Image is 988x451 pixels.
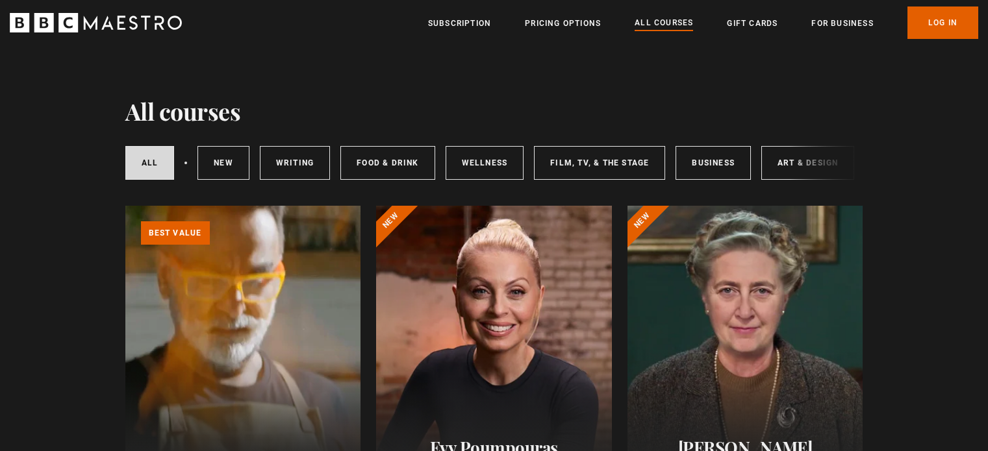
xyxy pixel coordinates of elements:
a: Log In [907,6,978,39]
a: Art & Design [761,146,854,180]
a: Wellness [446,146,524,180]
a: All [125,146,175,180]
nav: Primary [428,6,978,39]
a: Business [676,146,751,180]
a: New [197,146,249,180]
a: For business [811,17,873,30]
a: Food & Drink [340,146,435,180]
a: Film, TV, & The Stage [534,146,665,180]
h1: All courses [125,97,241,125]
p: Best value [141,221,210,245]
a: Subscription [428,17,491,30]
svg: BBC Maestro [10,13,182,32]
a: Writing [260,146,330,180]
a: Pricing Options [525,17,601,30]
a: All Courses [635,16,693,30]
a: Gift Cards [727,17,778,30]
